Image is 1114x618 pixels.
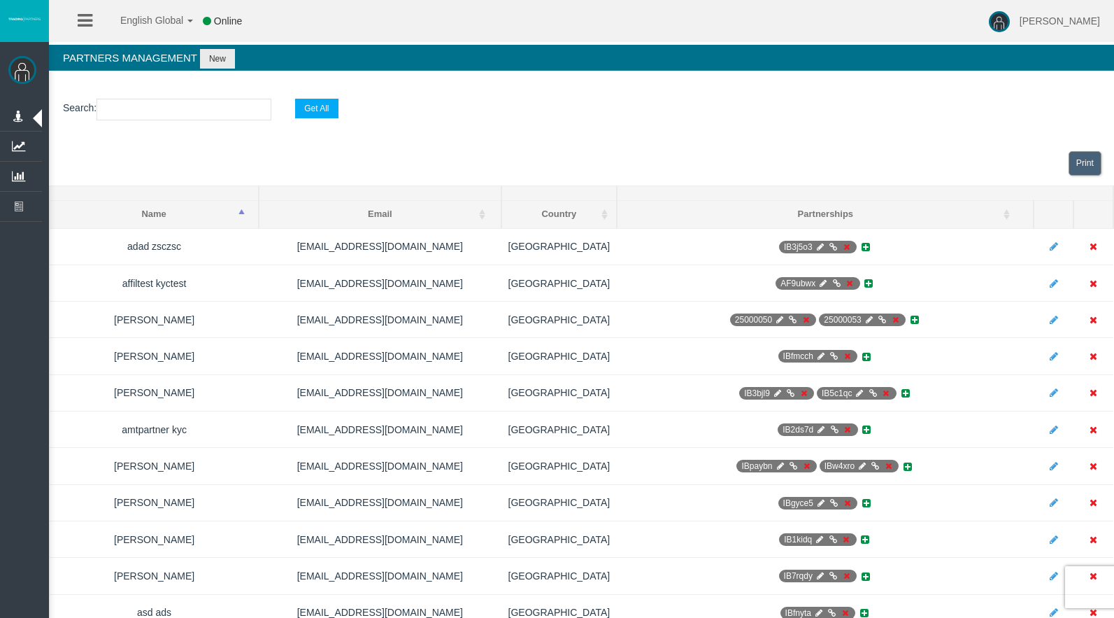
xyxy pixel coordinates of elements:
i: Deactivate Partnership [844,279,855,288]
i: Add new Partnership [862,279,875,288]
span: IB [736,460,816,472]
th: Name: activate to sort column descending [50,201,259,229]
td: [GEOGRAPHIC_DATA] [501,265,617,301]
i: Generate Direct Link [877,316,887,324]
i: Manage Partnership [775,462,785,470]
i: Deactivate Partnership [841,535,851,544]
i: Manage Partnership [775,316,785,324]
i: Generate Direct Link [829,499,839,507]
i: Generate Direct Link [828,572,838,580]
i: Manage Partnership [815,352,826,360]
i: Add new Partnership [908,315,921,325]
span: IB [820,460,899,472]
i: Generate Direct Link [787,316,798,324]
td: [EMAIL_ADDRESS][DOMAIN_NAME] [259,302,501,338]
th: Email: activate to sort column ascending [259,201,501,229]
i: Manage Partnership [816,426,827,434]
i: Add new Partnership [858,608,871,618]
i: Manage Partnership [815,572,825,580]
i: Manage Partnership [815,535,825,544]
td: [GEOGRAPHIC_DATA] [501,302,617,338]
td: [PERSON_NAME] [50,448,259,484]
td: [PERSON_NAME] [50,338,259,374]
td: [GEOGRAPHIC_DATA] [501,228,617,265]
a: View print view [1069,151,1101,176]
i: Deactivate Partnership [880,389,891,398]
th: Partnerships: activate to sort column ascending [617,201,1034,229]
i: Deactivate Partnership [841,243,851,251]
i: Manage Partnership [813,609,824,617]
span: English Global [102,15,183,26]
td: [GEOGRAPHIC_DATA] [501,338,617,374]
i: Add new Partnership [899,388,912,398]
i: Deactivate Partnership [841,572,852,580]
i: Add new Partnership [859,242,872,252]
i: Generate Direct Link [831,279,841,288]
span: IB [779,570,857,582]
i: Deactivate Partnership [842,499,852,507]
span: MLM Root [779,241,857,253]
td: [EMAIL_ADDRESS][DOMAIN_NAME] [259,448,501,484]
i: Deactivate Partnership [840,609,850,617]
img: logo.svg [7,16,42,22]
i: Add new Partnership [860,498,873,508]
i: Generate Direct Link [827,609,837,617]
td: affiltest kyctest [50,265,259,301]
td: amtpartner kyc [50,412,259,448]
i: Deactivate Partnership [883,462,894,470]
td: [EMAIL_ADDRESS][DOMAIN_NAME] [259,265,501,301]
i: Generate Direct Link [868,389,878,398]
i: Add new Partnership [860,425,873,435]
i: Deactivate Partnership [801,316,811,324]
i: Generate Direct Link [829,426,839,434]
td: [EMAIL_ADDRESS][DOMAIN_NAME] [259,338,501,374]
img: user-image [989,11,1010,32]
span: IB [817,387,897,400]
i: Add new Partnership [859,572,872,582]
td: [GEOGRAPHIC_DATA] [501,521,617,557]
i: Deactivate Partnership [890,316,901,324]
i: Manage Partnership [815,499,826,507]
span: [PERSON_NAME] [1020,15,1100,27]
td: [GEOGRAPHIC_DATA] [501,374,617,411]
button: Get All [295,99,338,118]
span: IB [739,387,814,400]
th: Country: activate to sort column ascending [501,201,617,229]
span: Affiliate [776,277,859,290]
td: [EMAIL_ADDRESS][DOMAIN_NAME] [259,412,501,448]
i: Manage Partnership [818,279,829,288]
td: [GEOGRAPHIC_DATA] [501,484,617,521]
p: : [63,99,1100,120]
span: Partners Management [63,52,197,64]
td: [GEOGRAPHIC_DATA] [501,448,617,484]
i: Add new Partnership [860,352,873,362]
td: [PERSON_NAME] [50,521,259,557]
td: [EMAIL_ADDRESS][DOMAIN_NAME] [259,374,501,411]
i: Manage Partnership [855,389,865,398]
i: Generate Direct Link [788,462,799,470]
td: [PERSON_NAME] [50,374,259,411]
i: Manage Partnership [864,316,874,324]
span: IB [730,314,817,326]
td: [PERSON_NAME] [50,484,259,521]
i: Deactivate Partnership [842,352,852,360]
i: Add new Partnership [901,462,914,472]
td: [EMAIL_ADDRESS][DOMAIN_NAME] [259,558,501,594]
span: IB [778,350,858,363]
i: Add new Partnership [859,535,871,545]
i: Generate Direct Link [870,462,880,470]
span: IB [778,423,857,436]
td: adad zsczsc [50,228,259,265]
td: [GEOGRAPHIC_DATA] [501,412,617,448]
i: Generate Direct Link [828,243,838,251]
span: Online [214,15,242,27]
td: [EMAIL_ADDRESS][DOMAIN_NAME] [259,228,501,265]
i: Deactivate Partnership [842,426,852,434]
span: Print [1076,158,1094,168]
td: [PERSON_NAME] [50,558,259,594]
label: Search [63,100,94,116]
i: Deactivate Partnership [801,462,811,470]
span: IB [819,314,906,326]
i: Generate Direct Link [785,389,796,398]
i: Generate Direct Link [827,535,838,544]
